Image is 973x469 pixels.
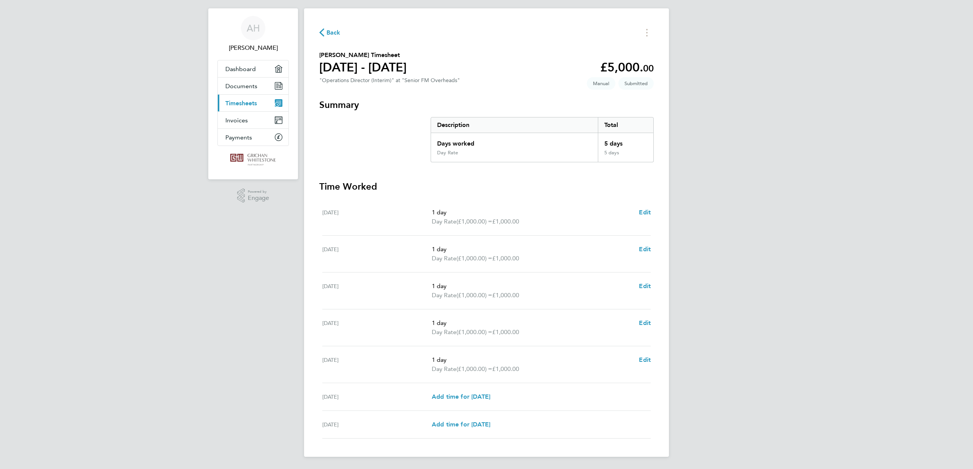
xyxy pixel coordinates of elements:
[322,392,432,401] div: [DATE]
[456,292,492,299] span: (£1,000.00) =
[217,154,289,166] a: Go to home page
[322,420,432,429] div: [DATE]
[319,60,407,75] h1: [DATE] - [DATE]
[237,189,269,203] a: Powered byEngage
[326,28,341,37] span: Back
[225,134,252,141] span: Payments
[218,129,288,146] a: Payments
[639,208,651,217] a: Edit
[432,318,633,328] p: 1 day
[319,28,341,37] button: Back
[322,355,432,374] div: [DATE]
[322,318,432,337] div: [DATE]
[225,82,257,90] span: Documents
[598,133,653,150] div: 5 days
[432,393,490,400] span: Add time for [DATE]
[643,63,654,74] span: 00
[492,365,519,372] span: £1,000.00
[218,95,288,111] a: Timesheets
[639,209,651,216] span: Edit
[319,99,654,111] h3: Summary
[598,117,653,133] div: Total
[639,319,651,326] span: Edit
[432,254,456,263] span: Day Rate
[639,356,651,363] span: Edit
[225,65,256,73] span: Dashboard
[456,255,492,262] span: (£1,000.00) =
[217,43,289,52] span: Andrew Hydes
[322,208,432,226] div: [DATE]
[432,208,633,217] p: 1 day
[639,282,651,291] a: Edit
[492,328,519,336] span: £1,000.00
[639,246,651,253] span: Edit
[230,154,276,166] img: grichanwhitestone-logo-retina.png
[639,355,651,364] a: Edit
[456,328,492,336] span: (£1,000.00) =
[639,282,651,290] span: Edit
[432,364,456,374] span: Day Rate
[598,150,653,162] div: 5 days
[319,51,407,60] h2: [PERSON_NAME] Timesheet
[218,78,288,94] a: Documents
[456,218,492,225] span: (£1,000.00) =
[225,117,248,124] span: Invoices
[432,282,633,291] p: 1 day
[600,60,654,74] app-decimal: £5,000.
[322,282,432,300] div: [DATE]
[640,27,654,38] button: Timesheets Menu
[432,328,456,337] span: Day Rate
[492,292,519,299] span: £1,000.00
[432,291,456,300] span: Day Rate
[208,8,298,179] nav: Main navigation
[225,100,257,107] span: Timesheets
[218,60,288,77] a: Dashboard
[456,365,492,372] span: (£1,000.00) =
[492,218,519,225] span: £1,000.00
[217,16,289,52] a: AH[PERSON_NAME]
[319,77,460,84] div: "Operations Director (Interim)" at "Senior FM Overheads"
[319,181,654,193] h3: Time Worked
[248,189,269,195] span: Powered by
[492,255,519,262] span: £1,000.00
[248,195,269,201] span: Engage
[431,117,654,162] div: Summary
[322,245,432,263] div: [DATE]
[432,355,633,364] p: 1 day
[639,245,651,254] a: Edit
[431,117,598,133] div: Description
[432,420,490,429] a: Add time for [DATE]
[431,133,598,150] div: Days worked
[639,318,651,328] a: Edit
[432,217,456,226] span: Day Rate
[218,112,288,128] a: Invoices
[437,150,458,156] div: Day Rate
[618,77,654,90] span: This timesheet is Submitted.
[432,245,633,254] p: 1 day
[247,23,260,33] span: AH
[587,77,615,90] span: This timesheet was manually created.
[432,421,490,428] span: Add time for [DATE]
[432,392,490,401] a: Add time for [DATE]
